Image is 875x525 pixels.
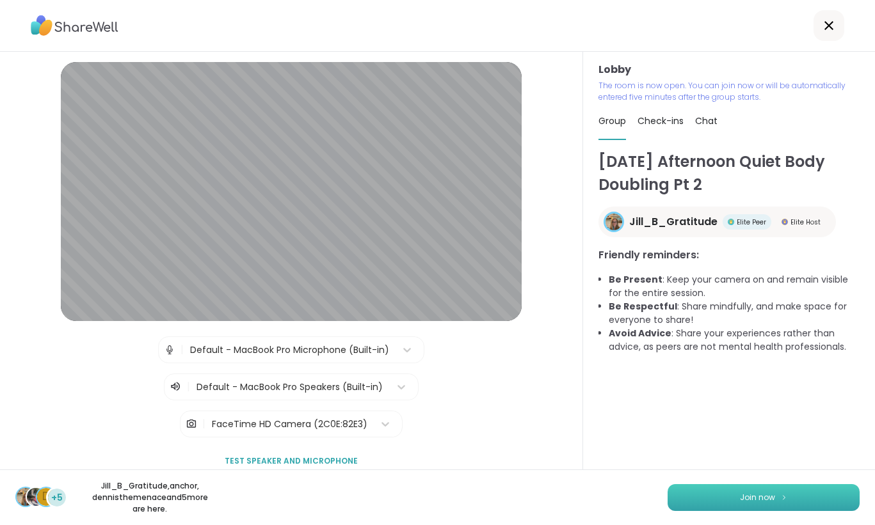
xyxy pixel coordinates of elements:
[609,273,860,300] li: : Keep your camera on and remain visible for the entire session.
[27,488,45,506] img: anchor
[737,217,766,227] span: Elite Peer
[164,337,175,363] img: Microphone
[638,114,684,127] span: Check-ins
[598,150,860,196] h1: [DATE] Afternoon Quiet Body Doubling Pt 2
[782,219,788,225] img: Elite Host
[181,337,184,363] span: |
[598,247,860,263] h3: Friendly reminders:
[225,455,358,467] span: Test speaker and microphone
[609,327,860,354] li: : Share your experiences rather than advice, as peers are not mental health professionals.
[791,217,821,227] span: Elite Host
[609,273,662,286] b: Be Present
[42,489,50,505] span: d
[629,214,718,230] span: Jill_B_Gratitude
[598,62,860,77] h3: Lobby
[202,411,205,437] span: |
[190,343,389,357] div: Default - MacBook Pro Microphone (Built-in)
[220,448,363,474] button: Test speaker and microphone
[606,214,622,230] img: Jill_B_Gratitude
[212,418,367,431] div: FaceTime HD Camera (2C0E:82E3)
[31,11,118,40] img: ShareWell Logo
[609,300,860,327] li: : Share mindfully, and make space for everyone to share!
[609,300,677,313] b: Be Respectful
[51,491,63,505] span: +5
[78,480,221,515] p: Jill_B_Gratitude , anchor , dennisthemenace and 5 more are here.
[740,492,775,503] span: Join now
[598,207,836,237] a: Jill_B_GratitudeJill_B_GratitudeElite PeerElite PeerElite HostElite Host
[598,80,860,103] p: The room is now open. You can join now or will be automatically entered five minutes after the gr...
[186,411,197,437] img: Camera
[668,484,860,511] button: Join now
[609,327,671,340] b: Avoid Advice
[695,114,718,127] span: Chat
[187,379,190,395] span: |
[780,494,788,501] img: ShareWell Logomark
[17,488,35,506] img: Jill_B_Gratitude
[728,219,734,225] img: Elite Peer
[598,114,626,127] span: Group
